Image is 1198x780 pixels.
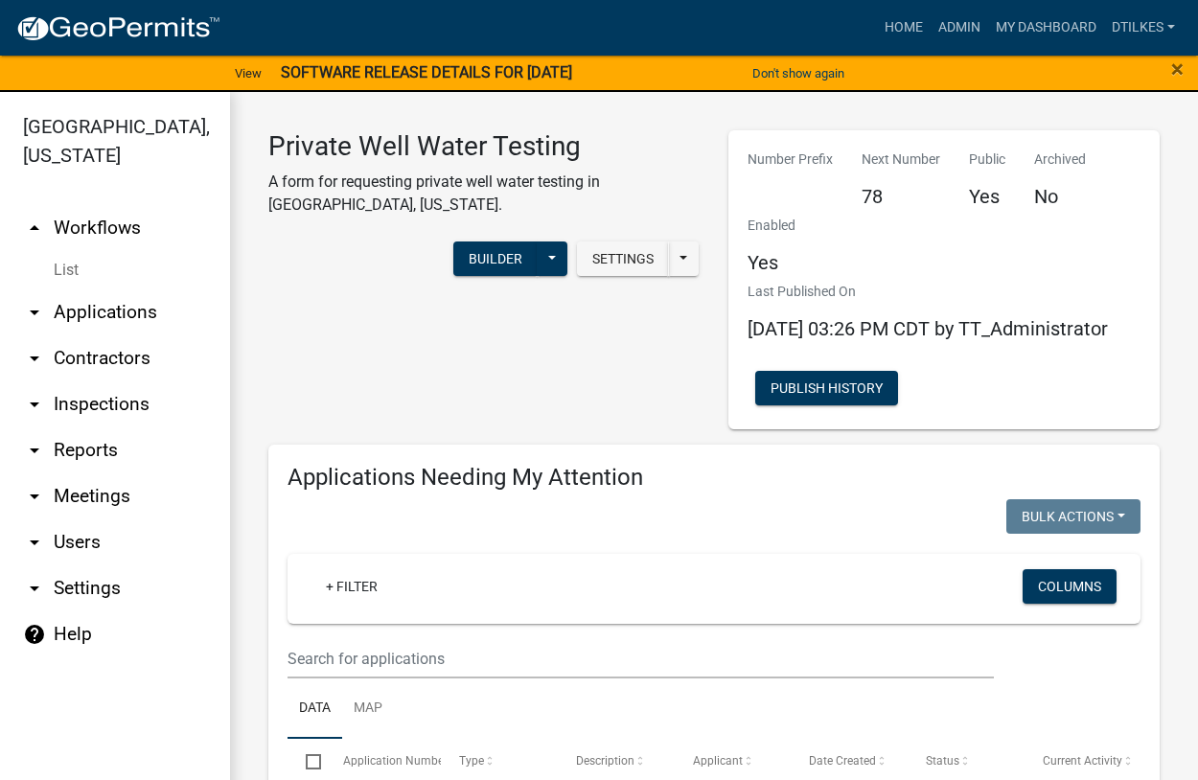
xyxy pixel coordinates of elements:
i: arrow_drop_up [23,217,46,240]
button: Columns [1023,569,1117,604]
p: Public [969,149,1005,170]
span: × [1171,56,1184,82]
span: Type [459,754,484,768]
button: Bulk Actions [1006,499,1140,534]
span: Description [576,754,634,768]
p: Archived [1034,149,1086,170]
p: Last Published On [748,282,1108,302]
a: Map [342,678,394,740]
i: arrow_drop_down [23,347,46,370]
a: + Filter [311,569,393,604]
span: Applicant [693,754,743,768]
span: Application Number [343,754,448,768]
i: arrow_drop_down [23,485,46,508]
h4: Applications Needing My Attention [288,464,1140,492]
button: Publish History [755,371,898,405]
button: Settings [577,241,669,276]
button: Close [1171,57,1184,80]
a: dtilkes [1104,10,1183,46]
strong: SOFTWARE RELEASE DETAILS FOR [DATE] [281,63,572,81]
h5: Yes [969,185,1005,208]
i: arrow_drop_down [23,439,46,462]
span: Status [926,754,959,768]
i: help [23,623,46,646]
h5: Yes [748,251,795,274]
h5: 78 [862,185,940,208]
a: My Dashboard [988,10,1104,46]
p: Number Prefix [748,149,833,170]
i: arrow_drop_down [23,393,46,416]
span: Date Created [809,754,876,768]
button: Builder [453,241,538,276]
input: Search for applications [288,639,994,678]
a: View [227,57,269,89]
i: arrow_drop_down [23,301,46,324]
a: Home [877,10,931,46]
p: A form for requesting private well water testing in [GEOGRAPHIC_DATA], [US_STATE]. [268,171,700,217]
span: Current Activity [1043,754,1122,768]
span: [DATE] 03:26 PM CDT by TT_Administrator [748,317,1108,340]
button: Don't show again [745,57,852,89]
a: Admin [931,10,988,46]
p: Enabled [748,216,795,236]
h3: Private Well Water Testing [268,130,700,163]
i: arrow_drop_down [23,531,46,554]
a: Data [288,678,342,740]
p: Next Number [862,149,940,170]
i: arrow_drop_down [23,577,46,600]
wm-modal-confirm: Workflow Publish History [755,381,898,397]
h5: No [1034,185,1086,208]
